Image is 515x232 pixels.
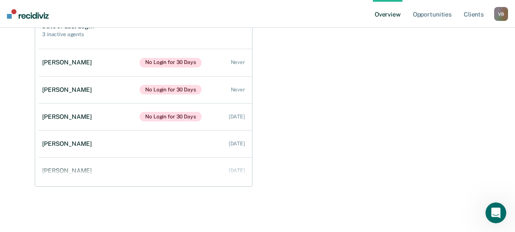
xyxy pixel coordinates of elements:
div: [DATE] [229,141,245,147]
div: [PERSON_NAME] [42,86,95,94]
span: No Login for 30 Days [140,85,202,94]
img: Recidiviz [7,9,49,19]
a: [PERSON_NAME] [DATE] [39,131,252,156]
div: V B [494,7,508,21]
div: [PERSON_NAME] [42,113,95,121]
iframe: Intercom live chat [485,202,506,223]
div: [DATE] [229,114,245,120]
div: [PERSON_NAME] [42,59,95,66]
h2: 3 inactive agents [42,31,93,37]
div: [DATE] [229,168,245,174]
a: [PERSON_NAME] [DATE] [39,158,252,183]
span: No Login for 30 Days [140,58,202,67]
div: [PERSON_NAME] [42,167,95,175]
div: Never [231,87,245,93]
button: VB [494,7,508,21]
span: No Login for 30 Days [140,112,202,121]
a: [PERSON_NAME]No Login for 30 Days [DATE] [39,103,252,130]
a: [PERSON_NAME]No Login for 30 Days Never [39,76,252,103]
div: [PERSON_NAME] [42,140,95,148]
div: Never [231,59,245,65]
a: [PERSON_NAME]No Login for 30 Days Never [39,49,252,76]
